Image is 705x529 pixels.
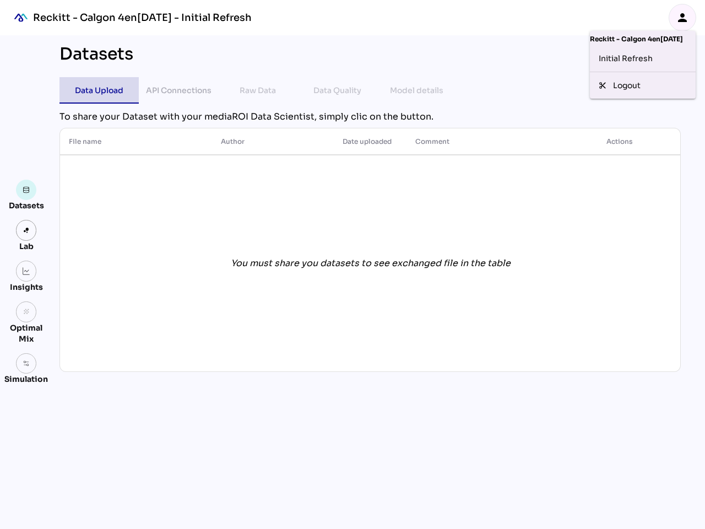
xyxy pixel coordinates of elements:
div: Optimal Mix [4,322,48,344]
div: To share your Dataset with your mediaROI Data Scientist, simply clic on the button. [59,110,681,123]
div: Simulation [4,374,48,385]
img: lab.svg [23,226,30,234]
div: Lab [14,241,39,252]
th: Actions [558,128,680,155]
i: content_cut [599,82,606,89]
th: Comment [406,128,558,155]
div: Datasets [9,200,44,211]
div: mediaROI [9,6,33,30]
div: Reckitt - Calgon 4en[DATE] [590,31,696,45]
th: Author [212,128,334,155]
div: API Connections [146,84,211,97]
img: data.svg [23,186,30,194]
div: Reckitt - Calgon 4en[DATE] - Initial Refresh [33,11,252,24]
div: You must share you datasets to see exchanged file in the table [231,257,511,270]
div: Data Quality [313,84,361,97]
img: graph.svg [23,267,30,275]
div: Raw Data [240,84,276,97]
i: person [676,11,689,24]
img: settings.svg [23,360,30,368]
i: grain [23,308,30,316]
th: Date uploaded [334,128,406,155]
div: Data Upload [75,84,123,97]
div: Logout [613,80,687,91]
div: Model details [390,84,443,97]
div: Initial Refresh [599,50,687,67]
div: Insights [10,282,43,293]
th: File name [60,128,212,155]
div: Datasets [59,44,133,64]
